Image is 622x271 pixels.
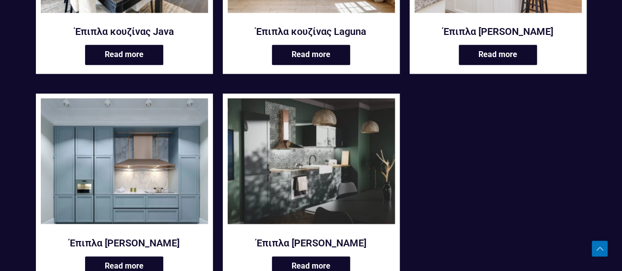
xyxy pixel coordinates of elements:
a: Έπιπλα [PERSON_NAME] [415,25,582,38]
a: Έπιπλα [PERSON_NAME] [41,237,208,249]
a: Read more about “Έπιπλα κουζίνας Laguna” [272,45,350,65]
a: Έπιπλα [PERSON_NAME] [228,237,395,249]
a: Έπιπλα κουζίνας Java [41,25,208,38]
a: Έπιπλα κουζίνας Puka [41,98,208,230]
a: Read more about “Έπιπλα κουζίνας Palolem” [459,45,537,65]
a: Έπιπλα κουζίνας Laguna [228,25,395,38]
a: Read more about “Έπιπλα κουζίνας Java” [85,45,163,65]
